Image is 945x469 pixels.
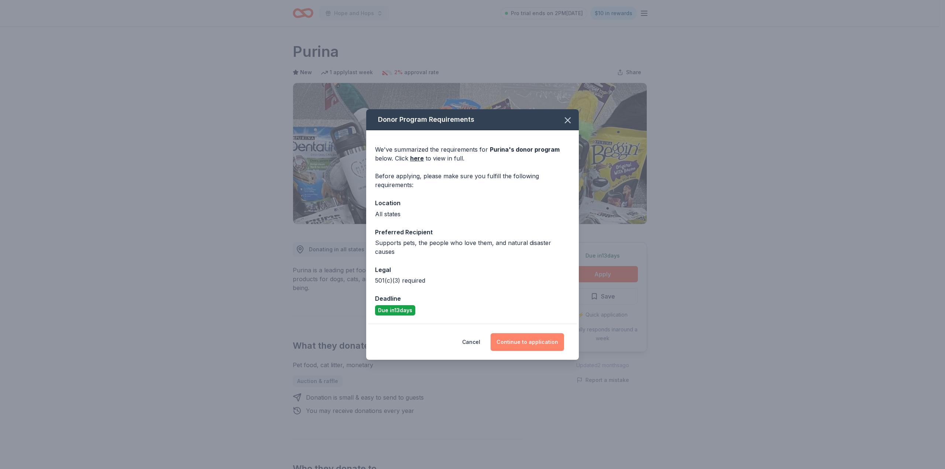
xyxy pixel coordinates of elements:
[375,227,570,237] div: Preferred Recipient
[491,333,564,351] button: Continue to application
[410,154,424,163] a: here
[375,238,570,256] div: Supports pets, the people who love them, and natural disaster causes
[462,333,480,351] button: Cancel
[375,276,570,285] div: 501(c)(3) required
[366,109,579,130] div: Donor Program Requirements
[375,265,570,275] div: Legal
[375,305,415,315] div: Due in 13 days
[375,294,570,303] div: Deadline
[490,146,560,153] span: Purina 's donor program
[375,210,570,218] div: All states
[375,172,570,189] div: Before applying, please make sure you fulfill the following requirements:
[375,145,570,163] div: We've summarized the requirements for below. Click to view in full.
[375,198,570,208] div: Location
